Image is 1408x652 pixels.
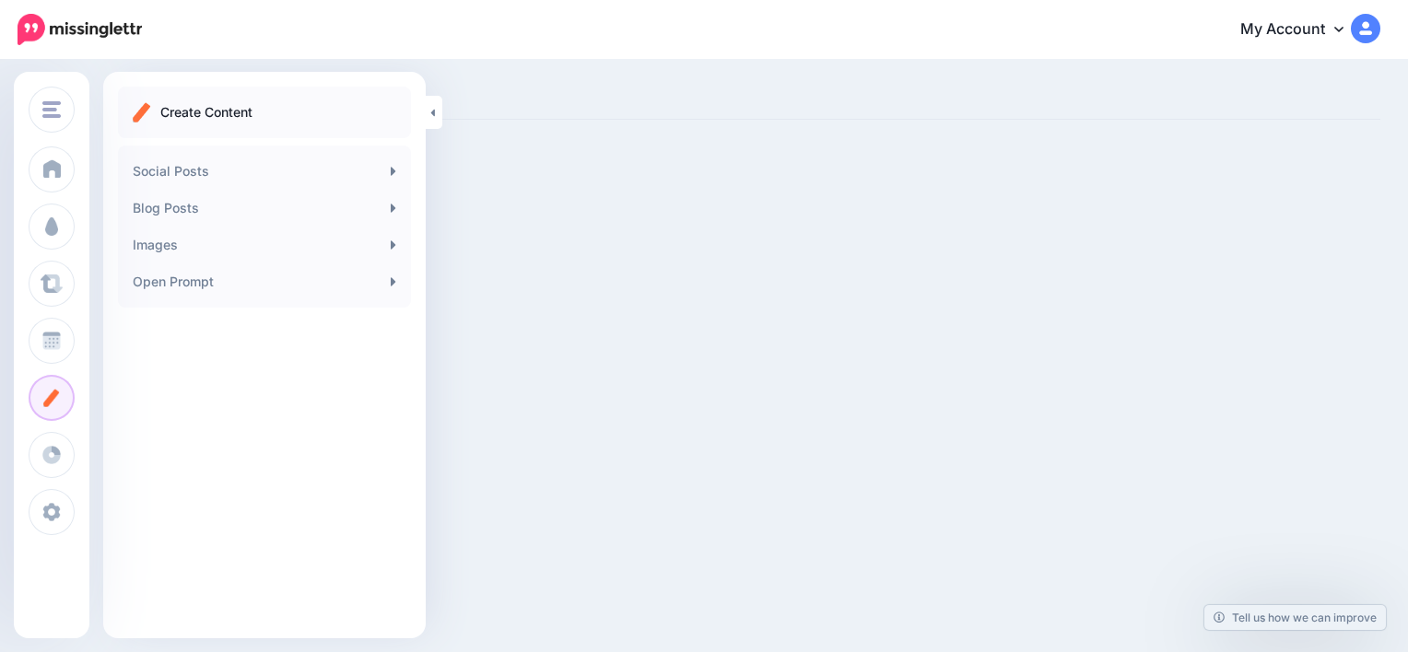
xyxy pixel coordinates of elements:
[125,153,404,190] a: Social Posts
[125,190,404,227] a: Blog Posts
[1222,7,1380,52] a: My Account
[133,102,151,122] img: create.png
[125,227,404,263] a: Images
[18,14,142,45] img: Missinglettr
[125,263,404,300] a: Open Prompt
[42,101,61,118] img: menu.png
[1204,605,1386,630] a: Tell us how we can improve
[160,101,252,123] p: Create Content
